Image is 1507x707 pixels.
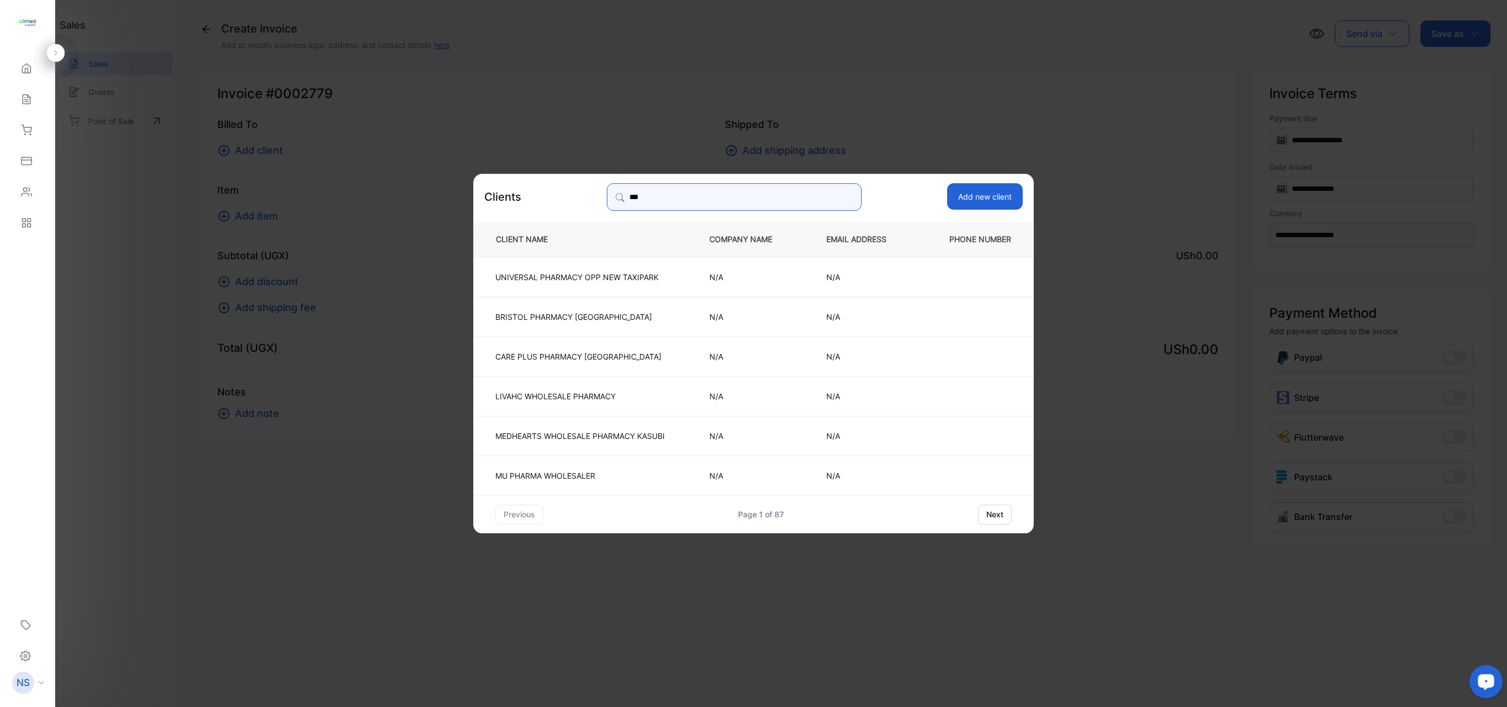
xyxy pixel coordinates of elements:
p: N/A [709,470,790,481]
p: EMAIL ADDRESS [826,234,904,245]
p: PHONE NUMBER [940,234,1016,245]
p: N/A [709,351,790,362]
p: N/A [826,351,904,362]
p: LIVAHC WHOLESALE PHARMACY [495,390,665,402]
p: N/A [709,390,790,402]
p: MU PHARMA WHOLESALER [495,470,665,481]
img: logo [19,14,36,31]
p: CLIENT NAME [491,234,673,245]
p: N/A [709,271,790,283]
button: Add new client [947,183,1023,210]
p: BRISTOL PHARMACY [GEOGRAPHIC_DATA] [495,311,665,323]
p: CARE PLUS PHARMACY [GEOGRAPHIC_DATA] [495,351,665,362]
p: Clients [484,189,521,205]
button: next [978,505,1012,524]
p: N/A [709,311,790,323]
div: Page 1 of 87 [738,508,784,520]
p: N/A [826,271,904,283]
iframe: LiveChat chat widget [1461,661,1507,707]
p: MEDHEARTS WHOLESALE PHARMACY KASUBI [495,430,665,442]
p: N/A [826,470,904,481]
p: N/A [826,311,904,323]
p: N/A [826,430,904,442]
p: UNIVERSAL PHARMACY OPP NEW TAXIPARK [495,271,665,283]
button: previous [495,505,543,524]
p: N/A [826,390,904,402]
p: NS [17,676,30,690]
p: COMPANY NAME [709,234,790,245]
p: N/A [709,430,790,442]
